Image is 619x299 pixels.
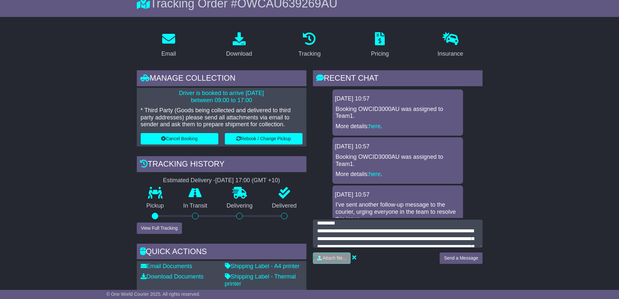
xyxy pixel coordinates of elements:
p: Pickup [137,202,174,210]
button: Cancel Booking [141,133,218,144]
p: Booking OWCID3000AU was assigned to Team1. [336,154,460,168]
a: here [369,123,381,129]
div: Tracking history [137,156,306,174]
div: Manage collection [137,70,306,88]
p: I've sent another follow-up message to the courier, urging everyone in the team to resolve this i... [336,201,460,223]
div: Download [226,49,252,58]
a: Tracking [294,30,325,61]
a: Pricing [367,30,393,61]
a: Email [157,30,180,61]
p: Booking OWCID3000AU was assigned to Team1. [336,106,460,120]
a: here [369,171,381,177]
a: Insurance [433,30,468,61]
p: Delivered [262,202,306,210]
button: Rebook / Change Pickup [225,133,303,144]
div: Quick Actions [137,244,306,261]
p: More details: . [336,123,460,130]
div: Estimated Delivery - [137,177,306,184]
div: Insurance [438,49,463,58]
div: Tracking [298,49,320,58]
a: Shipping Label - Thermal printer [225,273,296,287]
div: Pricing [371,49,389,58]
a: Shipping Label - A4 printer [225,263,300,269]
a: Download Documents [141,273,204,280]
p: More details: . [336,171,460,178]
div: RECENT CHAT [313,70,483,88]
div: [DATE] 10:57 [335,95,460,102]
div: [DATE] 10:57 [335,191,460,198]
p: Driver is booked to arrive [DATE] between 09:00 to 17:00 [141,90,303,104]
p: In Transit [174,202,217,210]
a: Email Documents [141,263,192,269]
a: Download [222,30,256,61]
button: View Full Tracking [137,223,182,234]
div: Email [161,49,176,58]
div: [DATE] 17:00 (GMT +10) [215,177,280,184]
p: * Third Party (Goods being collected and delivered to third party addresses) please send all atta... [141,107,303,128]
span: © One World Courier 2025. All rights reserved. [107,292,200,297]
button: Send a Message [440,252,482,264]
div: [DATE] 10:57 [335,143,460,150]
p: Delivering [217,202,263,210]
